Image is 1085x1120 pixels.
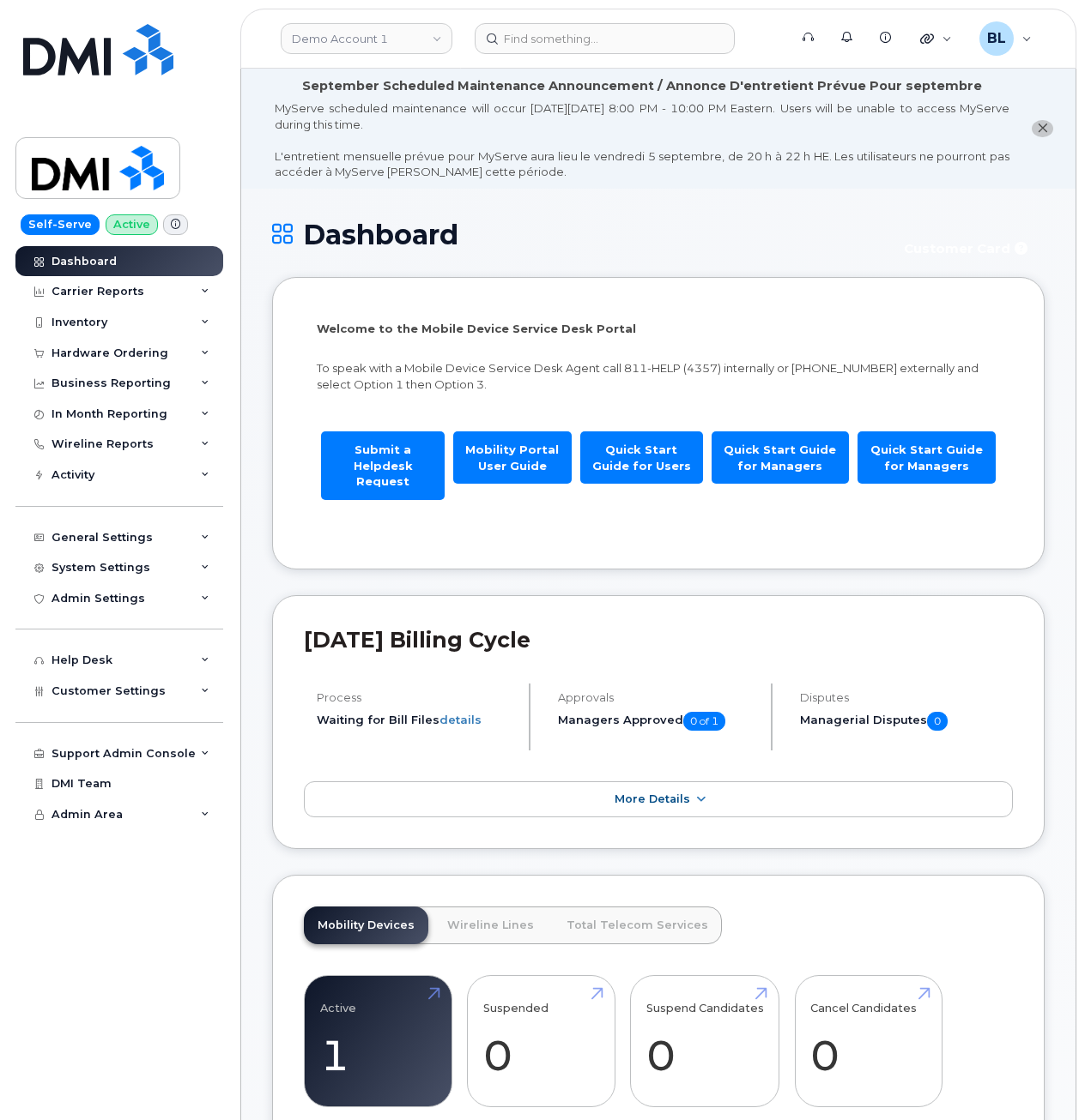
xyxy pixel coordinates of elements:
span: 0 [927,712,948,731]
button: Customer Card [890,233,1045,263]
div: MyServe scheduled maintenance will occur [DATE][DATE] 8:00 PM - 10:00 PM Eastern. Users will be u... [275,100,1009,180]
a: Mobility Portal User Guide [453,431,571,484]
a: Quick Start Guide for Users [580,431,703,484]
h5: Managerial Disputes [800,712,1013,731]
a: Submit a Helpdesk Request [321,431,445,500]
a: Cancel Candidates 0 [810,985,926,1098]
a: Mobility Devices [304,906,428,944]
span: 0 of 1 [683,712,725,731]
a: Quick Start Guide for Managers [858,431,996,484]
a: Total Telecom Services [553,906,722,944]
h1: Dashboard [272,220,882,250]
li: Waiting for Bill Files [317,712,514,728]
h4: Disputes [800,691,1013,704]
button: close notification [1032,120,1053,138]
h2: [DATE] Billing Cycle [304,627,1013,653]
h4: Approvals [558,691,755,704]
h5: Managers Approved [558,712,755,731]
a: Wireline Lines [433,906,548,944]
p: To speak with a Mobile Device Service Desk Agent call 811-HELP (4357) internally or [PHONE_NUMBER... [317,360,1000,392]
a: Suspended 0 [483,985,599,1098]
h4: Process [317,691,514,704]
a: Active 1 [320,985,436,1098]
div: September Scheduled Maintenance Announcement / Annonce D'entretient Prévue Pour septembre [302,77,982,95]
a: Suspend Candidates 0 [646,985,764,1098]
a: Quick Start Guide for Managers [712,431,850,484]
span: More Details [615,792,690,805]
a: details [439,713,482,726]
p: Welcome to the Mobile Device Service Desk Portal [317,321,1000,337]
